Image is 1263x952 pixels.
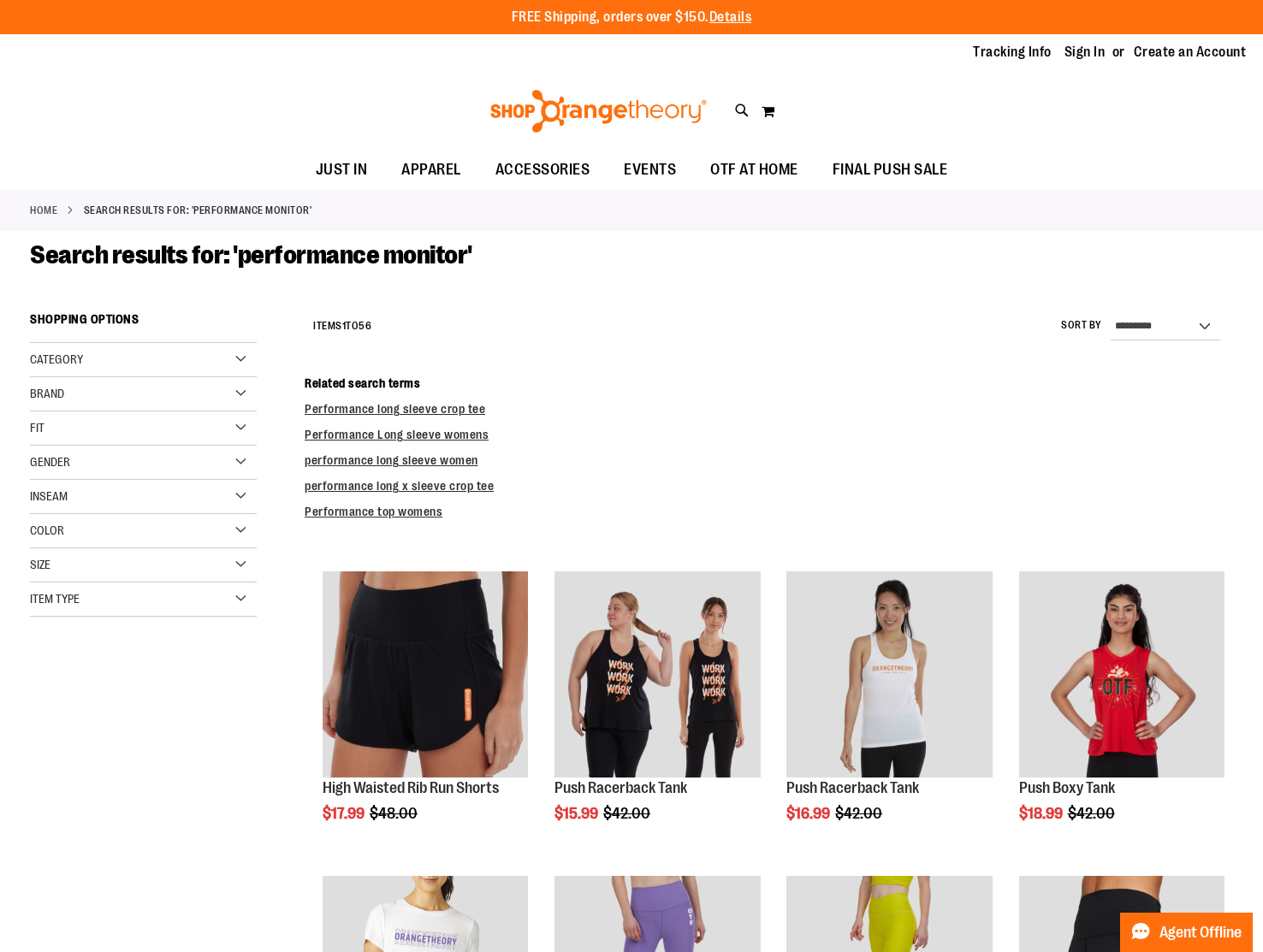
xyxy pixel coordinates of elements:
[554,779,687,796] a: Push Racerback Tank
[305,453,478,467] a: performance long sleeve women
[30,343,257,377] div: Category
[323,779,499,796] a: High Waisted Rib Run Shorts
[1061,318,1102,333] label: Sort By
[786,805,833,822] span: $16.99
[1068,805,1118,822] span: $42.00
[554,571,760,779] a: Product image for Push Racerback Tank
[833,151,948,189] span: FINAL PUSH SALE
[305,479,494,493] a: performance long x sleeve crop tee
[786,779,919,796] a: Push Racerback Tank
[30,489,68,503] span: Inseam
[1159,925,1242,941] span: Agent Offline
[624,151,676,189] span: EVENTS
[30,240,472,269] span: Search results for: 'performance monitor'
[786,571,992,777] img: Product image for Push Racerback Tank
[488,90,709,133] img: Shop Orangetheory
[30,558,50,571] span: Size
[1120,913,1253,952] button: Agent Offline
[30,582,257,617] div: Item Type
[313,313,371,340] h2: Items to
[305,428,489,441] a: Performance Long sleeve womens
[401,151,461,189] span: APPAREL
[359,320,371,332] span: 56
[323,805,367,822] span: $17.99
[299,151,385,190] a: JUST IN
[1011,563,1233,866] div: product
[1019,571,1224,779] a: Product image for Push Boxy Tank
[607,151,693,190] a: EVENTS
[478,151,608,190] a: ACCESSORIES
[323,571,528,777] img: High Waisted Rib Run Shorts
[815,151,965,190] a: FINAL PUSH SALE
[1019,779,1115,796] a: Push Boxy Tank
[554,571,760,777] img: Product image for Push Racerback Tank
[495,151,590,189] span: ACCESSORIES
[30,592,80,606] span: Item Type
[30,411,257,446] div: Fit
[305,375,1233,392] dt: Related search terms
[30,352,83,366] span: Category
[835,805,885,822] span: $42.00
[30,480,257,514] div: Inseam
[778,563,1000,866] div: product
[693,151,815,190] a: OTF AT HOME
[710,151,798,189] span: OTF AT HOME
[30,203,57,218] a: Home
[30,387,64,400] span: Brand
[786,571,992,779] a: Product image for Push Racerback Tank
[342,320,347,332] span: 1
[1019,571,1224,777] img: Product image for Push Boxy Tank
[1134,43,1247,62] a: Create an Account
[314,563,537,866] div: product
[603,805,653,822] span: $42.00
[30,523,64,537] span: Color
[305,505,442,518] a: Performance top womens
[1064,43,1106,62] a: Sign In
[30,455,70,469] span: Gender
[316,151,368,189] span: JUST IN
[554,805,601,822] span: $15.99
[305,402,485,416] a: Performance long sleeve crop tee
[84,203,312,218] strong: Search results for: 'performance monitor'
[709,9,752,25] a: Details
[30,305,257,343] strong: Shopping Options
[512,8,752,27] p: FREE Shipping, orders over $150.
[546,563,768,866] div: product
[1019,805,1065,822] span: $18.99
[30,514,257,548] div: Color
[30,377,257,411] div: Brand
[323,571,528,779] a: High Waisted Rib Run Shorts
[370,805,420,822] span: $48.00
[30,548,257,582] div: Size
[30,421,44,435] span: Fit
[30,446,257,480] div: Gender
[973,43,1052,62] a: Tracking Info
[384,151,478,190] a: APPAREL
